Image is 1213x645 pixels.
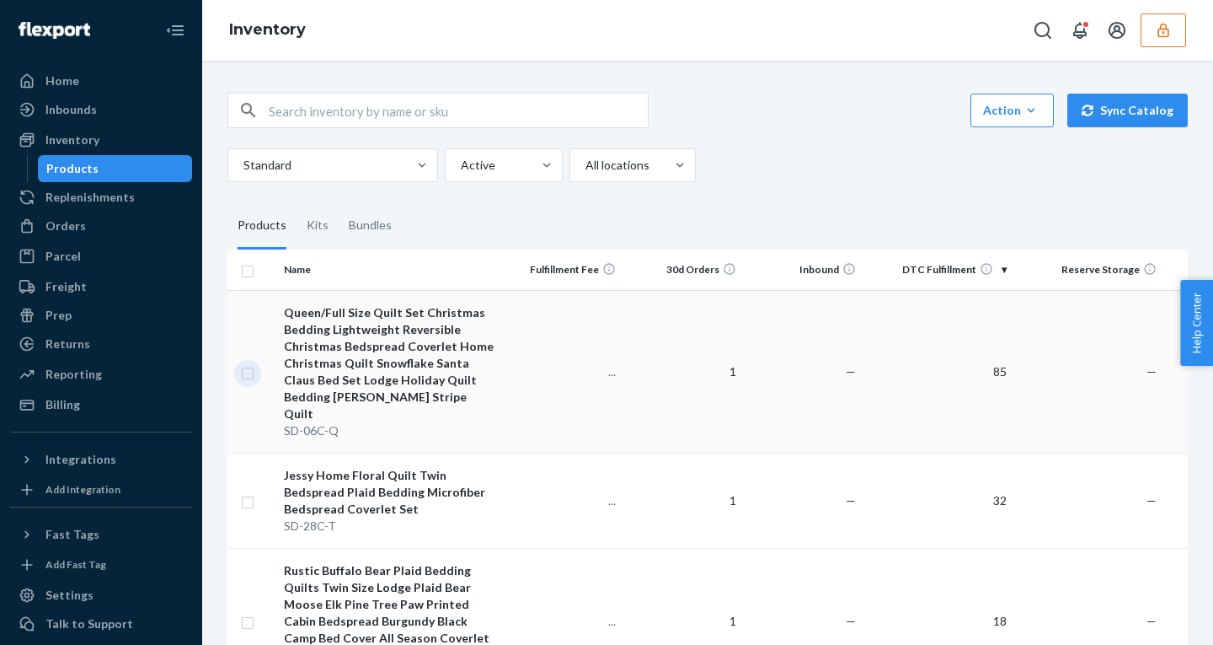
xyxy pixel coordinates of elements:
[10,582,192,609] a: Settings
[45,526,99,543] div: Fast Tags
[284,422,495,439] div: SD-06C-Q
[743,250,863,290] th: Inbound
[1146,614,1157,628] span: —
[846,614,856,628] span: —
[45,557,106,572] div: Add Fast Tag
[863,290,1013,453] td: 85
[45,366,102,383] div: Reporting
[46,160,99,177] div: Products
[510,492,617,509] p: ...
[45,587,94,604] div: Settings
[1100,13,1134,47] button: Open account menu
[10,96,192,123] a: Inbounds
[10,555,192,575] a: Add Fast Tag
[45,615,133,632] div: Talk to Support
[503,250,623,290] th: Fulfillment Fee
[584,157,585,174] input: All locations
[45,396,80,413] div: Billing
[216,6,319,55] ol: breadcrumbs
[45,482,120,497] div: Add Integration
[38,155,193,182] a: Products
[10,273,192,300] a: Freight
[510,363,617,380] p: ...
[10,67,192,94] a: Home
[1067,94,1188,127] button: Sync Catalog
[10,184,192,211] a: Replenishments
[284,304,495,422] div: Queen/Full Size Quilt Set Christmas Bedding Lightweight Reversible Christmas Bedspread Coverlet H...
[284,518,495,535] div: SD-28C-T
[45,307,72,324] div: Prep
[45,336,90,352] div: Returns
[238,202,286,250] div: Products
[846,493,856,508] span: —
[10,302,192,329] a: Prep
[459,157,461,174] input: Active
[19,22,90,39] img: Flexport logo
[863,453,1013,548] td: 32
[45,218,86,234] div: Orders
[1026,13,1060,47] button: Open Search Box
[269,94,648,127] input: Search inventory by name or sku
[10,243,192,270] a: Parcel
[623,290,743,453] td: 1
[10,212,192,239] a: Orders
[242,157,243,174] input: Standard
[1146,364,1157,379] span: —
[1063,13,1097,47] button: Open notifications
[846,364,856,379] span: —
[229,20,306,39] a: Inventory
[1146,493,1157,508] span: —
[277,250,502,290] th: Name
[10,480,192,500] a: Add Integration
[623,250,743,290] th: 30d Orders
[623,453,743,548] td: 1
[10,361,192,388] a: Reporting
[349,202,392,250] div: Bundles
[158,13,192,47] button: Close Navigation
[10,331,192,357] a: Returns
[10,521,192,548] button: Fast Tags
[1180,280,1213,366] button: Help Center
[45,278,87,295] div: Freight
[510,613,617,630] p: ...
[45,101,97,118] div: Inbounds
[45,73,79,89] div: Home
[45,132,99,148] div: Inventory
[863,250,1013,290] th: DTC Fulfillment
[45,248,81,265] div: Parcel
[45,451,116,468] div: Integrations
[10,391,192,418] a: Billing
[45,189,135,206] div: Replenishments
[983,102,1041,119] div: Action
[10,610,192,637] a: Talk to Support
[284,467,495,518] div: Jessy Home Floral Quilt Twin Bedspread Plaid Bedding Microfiber Bedspread Coverlet Set
[970,94,1054,127] button: Action
[10,446,192,473] button: Integrations
[10,126,192,153] a: Inventory
[307,202,329,250] div: Kits
[1013,250,1163,290] th: Reserve Storage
